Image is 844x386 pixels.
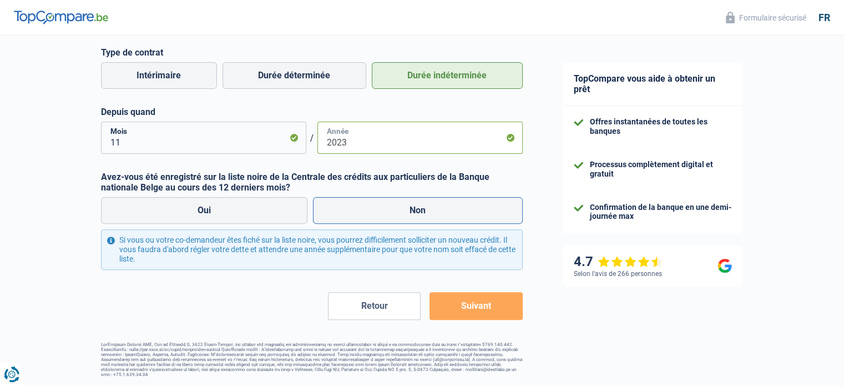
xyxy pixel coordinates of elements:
[574,254,663,270] div: 4.7
[101,172,523,193] label: Avez-vous été enregistré sur la liste noire de la Centrale des crédits aux particuliers de la Ban...
[317,122,523,154] input: AAAA
[101,342,523,377] footer: LorEmipsum Dolorsi AME, Con ad Elitsedd 0, 3622 Eiusm-Tempor, inc utlabor etd magnaaliq eni admin...
[101,62,217,89] label: Intérimaire
[574,270,662,278] div: Selon l’avis de 266 personnes
[328,292,421,320] button: Retour
[101,229,523,269] div: Si vous ou votre co-demandeur êtes fiché sur la liste noire, vous pourrez difficilement sollicite...
[306,133,317,143] span: /
[101,122,306,154] input: MM
[101,197,308,224] label: Oui
[590,203,732,222] div: Confirmation de la banque en une demi-journée max
[590,117,732,136] div: Offres instantanées de toutes les banques
[429,292,522,320] button: Suivant
[563,62,743,106] div: TopCompare vous aide à obtenir un prêt
[101,47,523,58] label: Type de contrat
[313,197,523,224] label: Non
[590,160,732,179] div: Processus complètement digital et gratuit
[101,107,523,117] label: Depuis quand
[14,11,108,24] img: TopCompare Logo
[818,12,830,24] div: fr
[372,62,523,89] label: Durée indéterminée
[719,8,813,27] button: Formulaire sécurisé
[223,62,366,89] label: Durée déterminée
